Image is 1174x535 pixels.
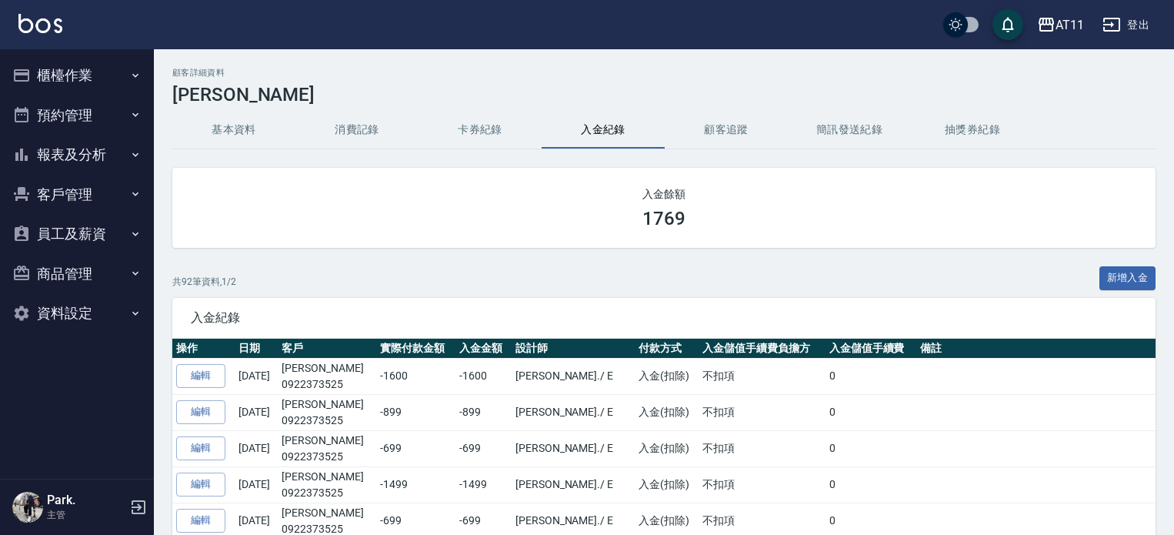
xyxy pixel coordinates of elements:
[512,430,635,466] td: [PERSON_NAME]. / E
[455,339,511,359] th: 入金金額
[172,339,235,359] th: 操作
[642,208,685,229] h3: 1769
[825,339,917,359] th: 入金儲值手續費
[235,339,278,359] th: 日期
[235,430,278,466] td: [DATE]
[176,436,225,460] a: 編輯
[172,84,1156,105] h3: [PERSON_NAME]
[825,394,917,430] td: 0
[788,112,911,149] button: 簡訊發送紀錄
[12,492,43,523] img: Person
[176,400,225,424] a: 編輯
[635,339,699,359] th: 付款方式
[376,394,455,430] td: -899
[278,339,376,359] th: 客戶
[512,394,635,430] td: [PERSON_NAME]. / E
[6,214,148,254] button: 員工及薪資
[6,175,148,215] button: 客戶管理
[635,430,699,466] td: 入金(扣除)
[992,9,1023,40] button: save
[47,508,125,522] p: 主管
[235,394,278,430] td: [DATE]
[278,394,376,430] td: [PERSON_NAME]
[235,358,278,394] td: [DATE]
[665,112,788,149] button: 顧客追蹤
[176,364,225,388] a: 編輯
[295,112,419,149] button: 消費記錄
[282,376,372,393] p: 0922373525
[282,449,372,465] p: 0922373525
[1056,15,1084,35] div: AT11
[376,339,455,359] th: 實際付款金額
[47,493,125,508] h5: Park.
[825,358,917,394] td: 0
[376,430,455,466] td: -699
[172,275,236,289] p: 共 92 筆資料, 1 / 2
[699,339,825,359] th: 入金儲值手續費負擔方
[376,358,455,394] td: -1600
[376,466,455,503] td: -1499
[542,112,665,149] button: 入金紀錄
[6,95,148,135] button: 預約管理
[6,254,148,294] button: 商品管理
[635,358,699,394] td: 入金(扣除)
[176,509,225,533] a: 編輯
[699,394,825,430] td: 不扣項
[172,112,295,149] button: 基本資料
[916,339,1156,359] th: 備註
[278,430,376,466] td: [PERSON_NAME]
[278,466,376,503] td: [PERSON_NAME]
[512,339,635,359] th: 設計師
[455,466,511,503] td: -1499
[699,358,825,394] td: 不扣項
[635,394,699,430] td: 入金(扣除)
[699,466,825,503] td: 不扣項
[282,485,372,501] p: 0922373525
[512,466,635,503] td: [PERSON_NAME]. / E
[6,293,148,333] button: 資料設定
[1099,266,1156,290] button: 新增入金
[18,14,62,33] img: Logo
[512,358,635,394] td: [PERSON_NAME]. / E
[911,112,1034,149] button: 抽獎券紀錄
[455,358,511,394] td: -1600
[699,430,825,466] td: 不扣項
[278,358,376,394] td: [PERSON_NAME]
[419,112,542,149] button: 卡券紀錄
[825,466,917,503] td: 0
[172,68,1156,78] h2: 顧客詳細資料
[1031,9,1090,41] button: AT11
[635,466,699,503] td: 入金(扣除)
[235,466,278,503] td: [DATE]
[455,430,511,466] td: -699
[191,310,1137,326] span: 入金紀錄
[176,473,225,497] a: 編輯
[825,430,917,466] td: 0
[1096,11,1156,39] button: 登出
[282,413,372,429] p: 0922373525
[6,135,148,175] button: 報表及分析
[6,55,148,95] button: 櫃檯作業
[191,186,1137,202] h2: 入金餘額
[455,394,511,430] td: -899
